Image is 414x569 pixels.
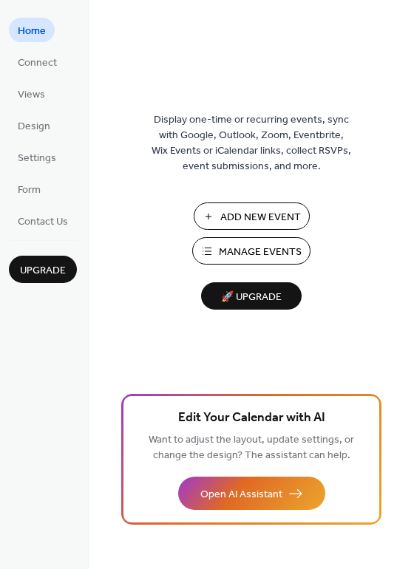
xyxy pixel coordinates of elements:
[18,119,50,134] span: Design
[192,237,310,265] button: Manage Events
[9,177,50,201] a: Form
[149,430,354,466] span: Want to adjust the layout, update settings, or change the design? The assistant can help.
[9,81,54,106] a: Views
[20,263,66,279] span: Upgrade
[18,214,68,230] span: Contact Us
[9,145,65,169] a: Settings
[200,487,282,502] span: Open AI Assistant
[152,112,351,174] span: Display one-time or recurring events, sync with Google, Outlook, Zoom, Eventbrite, Wix Events or ...
[18,55,57,71] span: Connect
[18,87,45,103] span: Views
[219,245,302,260] span: Manage Events
[18,24,46,39] span: Home
[9,208,77,233] a: Contact Us
[201,282,302,310] button: 🚀 Upgrade
[18,151,56,166] span: Settings
[178,477,325,510] button: Open AI Assistant
[9,256,77,283] button: Upgrade
[9,18,55,42] a: Home
[194,202,310,230] button: Add New Event
[18,183,41,198] span: Form
[210,287,293,307] span: 🚀 Upgrade
[9,113,59,137] a: Design
[9,50,66,74] a: Connect
[220,210,301,225] span: Add New Event
[178,408,325,429] span: Edit Your Calendar with AI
